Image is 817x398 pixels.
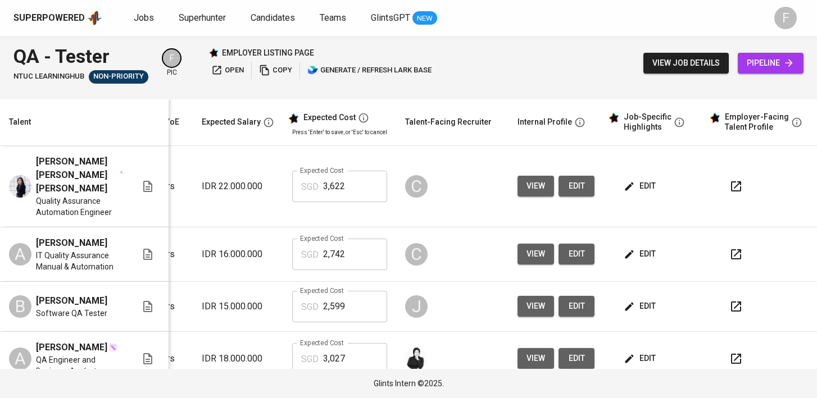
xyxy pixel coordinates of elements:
img: Glints Star [208,48,219,58]
span: open [211,64,244,77]
p: IDR 22.000.000 [202,180,274,193]
button: open [208,62,247,79]
button: edit [621,244,660,264]
img: Linda Nur Anisa Amalia [9,175,31,198]
span: IT Quality Assurance Manual & Automation [36,250,123,272]
a: GlintsGPT NEW [371,11,437,25]
div: A [9,347,31,370]
div: Job-Specific Highlights [624,112,671,132]
span: pipeline [747,56,795,70]
span: edit [568,179,585,193]
span: [PERSON_NAME] [36,341,107,354]
div: Talent [9,115,31,129]
button: edit [559,348,594,369]
span: edit [568,299,585,313]
img: glints_star.svg [288,113,299,124]
div: B [9,295,31,318]
div: Expected Cost [303,113,356,123]
img: glints_star.svg [709,112,720,123]
div: QA - Tester [13,43,148,70]
img: lark [307,65,319,76]
span: edit [626,247,656,261]
button: edit [621,176,660,196]
span: view job details [652,56,720,70]
p: IDR 18.000.000 [202,352,274,365]
button: edit [559,176,594,196]
button: view [518,244,554,264]
div: C [405,243,428,266]
span: Teams [320,12,346,23]
a: Teams [320,11,348,25]
p: IDR 16.000.000 [202,248,274,261]
span: Jobs [134,12,154,23]
p: IDR 15.000.000 [202,300,274,313]
a: Jobs [134,11,156,25]
span: QA Engineer and Business Analyst [36,354,123,377]
p: SGD [301,353,319,366]
button: view [518,296,554,317]
p: Press 'Enter' to save, or 'Esc' to cancel [292,128,387,136]
a: Superhunter [179,11,228,25]
button: lark generate / refresh lark base [305,62,434,79]
div: F [774,7,797,29]
div: Superpowered [13,12,85,25]
div: A [9,243,31,266]
p: SGD [301,180,319,194]
span: edit [568,351,585,365]
span: [PERSON_NAME] [36,294,107,308]
div: pic [162,48,181,77]
span: [PERSON_NAME] [36,236,107,250]
button: view [518,348,554,369]
span: Superhunter [179,12,226,23]
div: C [405,175,428,198]
span: Quality Assurance Automation Engineer [36,195,123,218]
a: pipeline [738,53,804,74]
img: magic_wand.svg [120,171,123,174]
span: copy [259,64,292,77]
span: NTUC LearningHub [13,71,84,82]
a: Candidates [251,11,297,25]
button: view job details [643,53,729,74]
button: edit [559,296,594,317]
div: Talent-Facing Recruiter [405,115,492,129]
div: Expected Salary [202,115,261,129]
div: J [405,295,428,318]
span: Non-Priority [89,71,148,82]
span: view [526,179,545,193]
img: glints_star.svg [608,112,619,123]
span: view [526,299,545,313]
button: edit [621,348,660,369]
div: Internal Profile [518,115,572,129]
span: edit [626,351,656,365]
span: NEW [412,13,437,24]
button: copy [256,62,295,79]
div: Employer-Facing Talent Profile [725,112,789,132]
p: SGD [301,248,319,262]
a: Superpoweredapp logo [13,10,102,26]
span: GlintsGPT [371,12,410,23]
span: [PERSON_NAME] [PERSON_NAME] [PERSON_NAME] [36,155,119,195]
p: employer listing page [222,47,314,58]
button: view [518,176,554,196]
img: magic_wand.svg [108,343,117,352]
span: edit [626,179,656,193]
img: app logo [87,10,102,26]
span: generate / refresh lark base [307,64,432,77]
span: edit [626,299,656,313]
span: Software QA Tester [36,308,107,319]
div: Sufficient Talents in Pipeline [89,70,148,84]
span: Candidates [251,12,295,23]
img: medwi@glints.com [405,347,428,370]
span: edit [568,247,585,261]
span: view [526,247,545,261]
button: edit [621,296,660,317]
span: view [526,351,545,365]
button: edit [559,244,594,264]
div: F [162,48,181,68]
p: SGD [301,300,319,314]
